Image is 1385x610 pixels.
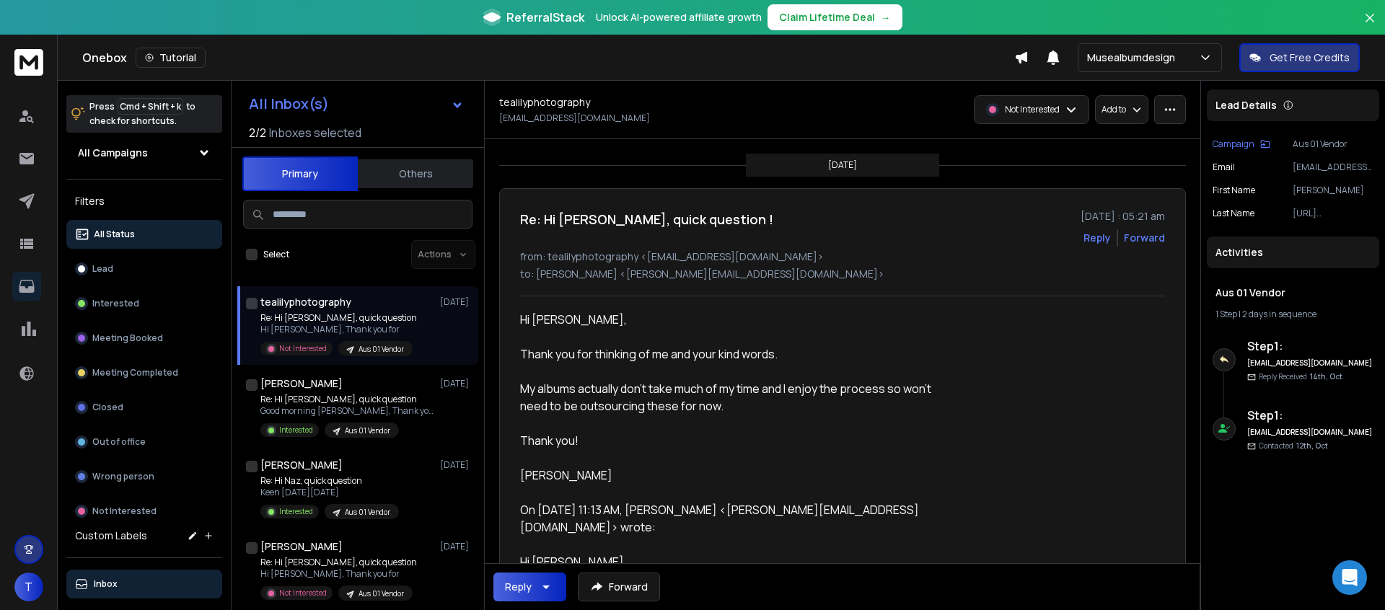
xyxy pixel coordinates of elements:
span: 12th, Oct [1296,441,1328,451]
button: Campaign [1213,138,1270,150]
div: Forward [1124,231,1165,245]
p: Add to [1102,104,1126,115]
div: Thank you for thinking of me and your kind words. [520,345,941,363]
button: Get Free Credits [1239,43,1360,72]
button: Interested [66,289,222,318]
button: Primary [242,156,358,191]
div: Hi [PERSON_NAME], [520,553,941,570]
h1: All Campaigns [78,146,148,160]
p: from: tealilyphotography <[EMAIL_ADDRESS][DOMAIN_NAME]> [520,249,1165,264]
p: Re: Hi [PERSON_NAME], quick question [260,312,417,324]
button: Wrong person [66,462,222,491]
p: [DATE] [440,459,472,471]
h6: Step 1 : [1247,337,1373,355]
p: Last Name [1213,208,1254,219]
h6: [EMAIL_ADDRESS][DOMAIN_NAME] [1247,358,1373,368]
button: Claim Lifetime Deal→ [768,4,902,30]
p: Unlock AI-powered affiliate growth [596,10,762,25]
span: ReferralStack [506,9,584,26]
p: Re: Hi [PERSON_NAME], quick question [260,557,417,568]
span: 2 / 2 [249,124,266,141]
h1: tealilyphotography [260,295,351,309]
p: Not Interested [279,343,327,354]
h3: Filters [66,191,222,211]
h1: [PERSON_NAME] [260,458,343,472]
button: Meeting Completed [66,358,222,387]
div: Open Intercom Messenger [1332,560,1367,595]
p: Contacted [1259,441,1328,451]
div: Thank you! [520,432,941,449]
div: On [DATE] 11:13 AM, [PERSON_NAME] <[PERSON_NAME][EMAIL_ADDRESS][DOMAIN_NAME]> wrote: [520,501,941,536]
p: Re: Hi [PERSON_NAME], quick question [260,394,434,405]
p: to: [PERSON_NAME] <[PERSON_NAME][EMAIL_ADDRESS][DOMAIN_NAME]> [520,267,1165,281]
button: Others [358,158,473,190]
span: Cmd + Shift + k [118,98,183,115]
button: Not Interested [66,497,222,526]
p: Press to check for shortcuts. [89,100,195,128]
button: Meeting Booked [66,324,222,353]
p: Lead [92,263,113,275]
button: Close banner [1360,9,1379,43]
p: Meeting Completed [92,367,178,379]
span: 14th, Oct [1310,371,1342,381]
p: All Status [94,229,135,240]
p: Re: Hi Naz, quick question [260,475,399,487]
p: Keen [DATE][DATE] [260,487,399,498]
button: All Status [66,220,222,249]
p: Aus 01 Vendor [345,507,390,518]
p: Good morning [PERSON_NAME], Thank you [260,405,434,417]
p: [DATE] : 05:21 am [1081,209,1165,224]
p: First Name [1213,185,1255,196]
span: → [881,10,891,25]
p: Reply Received [1259,371,1342,382]
p: Out of office [92,436,146,448]
h1: tealilyphotography [499,95,590,110]
h1: [PERSON_NAME] [260,376,343,391]
h1: [PERSON_NAME] [260,539,343,554]
p: Aus 01 Vendor [1293,138,1373,150]
h6: [EMAIL_ADDRESS][DOMAIN_NAME] [1247,427,1373,438]
p: Not Interested [279,588,327,598]
p: Not Interested [1005,104,1060,115]
p: Aus 01 Vendor [345,425,390,436]
div: Activities [1207,237,1379,268]
button: Reply [493,573,566,601]
p: Interested [279,425,313,436]
div: My albums actually don’t take much of my time and I enjoy the process so won’t need to be outsour... [520,380,941,415]
p: [PERSON_NAME] [1293,185,1373,196]
p: Lead Details [1215,98,1277,112]
label: Select [263,249,289,260]
button: Tutorial [136,48,206,68]
div: Onebox [82,48,1014,68]
p: Closed [92,402,123,413]
p: Aus 01 Vendor [359,344,404,355]
p: Aus 01 Vendor [359,588,404,599]
div: | [1215,309,1371,320]
p: Not Interested [92,505,157,517]
h3: Custom Labels [75,529,147,543]
h1: Re: Hi [PERSON_NAME], quick question ! [520,209,773,229]
p: Campaign [1213,138,1254,150]
button: Forward [578,573,660,601]
p: Musealbumdesign [1087,50,1181,65]
button: All Campaigns [66,138,222,167]
p: [EMAIL_ADDRESS][DOMAIN_NAME] [499,112,650,124]
p: Email [1213,162,1235,173]
button: T [14,573,43,601]
p: Interested [92,298,139,309]
button: Closed [66,393,222,422]
h6: Step 1 : [1247,407,1373,424]
button: Reply [1083,231,1111,245]
p: Wrong person [92,471,154,482]
p: Get Free Credits [1270,50,1350,65]
p: [URL][DOMAIN_NAME] [1293,208,1373,219]
p: Inbox [94,578,118,590]
p: [DATE] [440,541,472,552]
button: All Inbox(s) [237,89,475,118]
p: Interested [279,506,313,517]
button: Out of office [66,428,222,456]
button: Inbox [66,570,222,598]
